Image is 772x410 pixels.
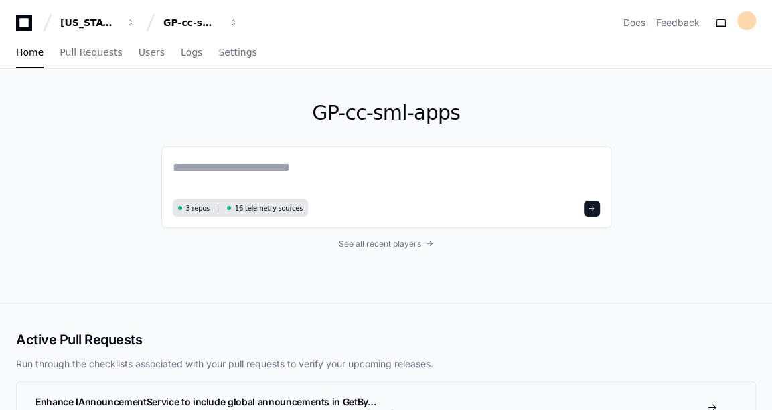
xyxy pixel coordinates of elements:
a: Pull Requests [60,37,122,68]
span: See all recent players [339,239,421,249]
span: Settings [218,48,256,56]
button: [US_STATE] Pacific [55,11,141,35]
a: Settings [218,37,256,68]
a: Docs [623,16,645,29]
a: Home [16,37,44,68]
p: Run through the checklists associated with your pull requests to verify your upcoming releases. [16,357,756,371]
button: Feedback [656,16,700,29]
span: Enhance IAnnouncementService to include global announcements in GetBy… [35,396,376,407]
button: GP-cc-sml-apps [158,11,244,35]
span: Home [16,48,44,56]
span: Logs [181,48,202,56]
a: See all recent players [161,239,611,249]
h1: GP-cc-sml-apps [161,101,611,125]
div: [US_STATE] Pacific [60,16,118,29]
h2: Active Pull Requests [16,330,756,349]
span: 3 repos [186,203,210,213]
a: Logs [181,37,202,68]
span: 16 telemetry sources [235,203,303,213]
span: Pull Requests [60,48,122,56]
a: Users [139,37,165,68]
span: Users [139,48,165,56]
div: GP-cc-sml-apps [163,16,221,29]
